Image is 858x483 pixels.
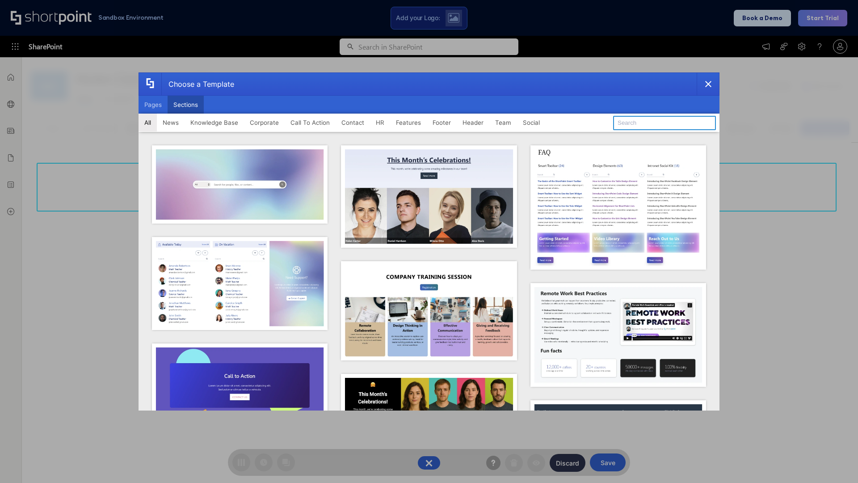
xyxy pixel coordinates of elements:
[139,114,157,131] button: All
[139,72,719,411] div: template selector
[489,114,517,131] button: Team
[613,116,716,130] input: Search
[336,114,370,131] button: Contact
[168,96,204,114] button: Sections
[157,114,185,131] button: News
[244,114,285,131] button: Corporate
[517,114,546,131] button: Social
[370,114,390,131] button: HR
[427,114,457,131] button: Footer
[457,114,489,131] button: Header
[185,114,244,131] button: Knowledge Base
[161,73,234,95] div: Choose a Template
[285,114,336,131] button: Call To Action
[139,96,168,114] button: Pages
[697,379,858,483] iframe: Chat Widget
[390,114,427,131] button: Features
